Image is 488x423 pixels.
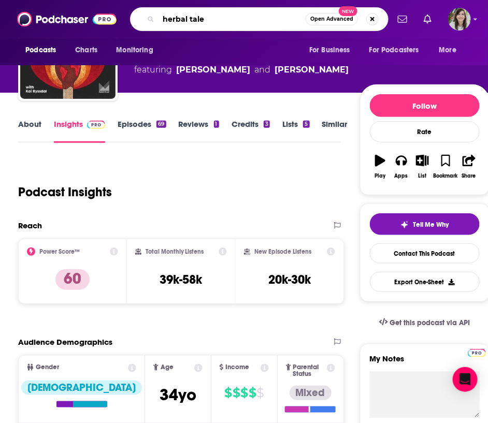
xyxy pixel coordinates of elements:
span: Charts [75,43,97,57]
h3: 20k-30k [268,272,311,287]
a: Pro website [468,347,486,357]
span: Logged in as devinandrade [448,8,471,31]
span: Monitoring [116,43,153,57]
span: New [339,6,357,16]
a: Show notifications dropdown [394,10,411,28]
div: Mixed [290,386,332,400]
span: Open Advanced [310,17,353,22]
div: Open Intercom Messenger [453,367,478,392]
p: 60 [55,269,90,290]
a: Amy Scott [275,64,349,76]
h2: Total Monthly Listens [146,248,204,255]
span: and [254,64,270,76]
button: Show profile menu [448,8,471,31]
span: $ [224,385,232,401]
span: Gender [36,364,59,371]
div: Rate [370,121,480,142]
h3: 39k-58k [160,272,202,287]
label: My Notes [370,354,480,372]
span: $ [249,385,256,401]
a: About [18,119,41,143]
a: Charts [68,40,104,60]
button: open menu [363,40,434,60]
a: Contact This Podcast [370,243,480,264]
a: Molly Wood [176,64,250,76]
div: 1 [214,121,219,128]
h1: Podcast Insights [18,184,112,200]
button: Export One-Sheet [370,272,480,292]
button: Open AdvancedNew [306,13,358,25]
span: featuring [134,64,360,76]
div: [DEMOGRAPHIC_DATA] [21,381,142,395]
button: Follow [370,94,480,117]
img: Podchaser Pro [87,121,105,129]
span: $ [240,385,248,401]
span: Tell Me Why [413,221,449,229]
span: $ [233,385,240,401]
img: Podchaser - Follow, Share and Rate Podcasts [17,9,117,29]
div: 5 [303,121,309,128]
span: 34 yo [160,385,196,405]
span: Get this podcast via API [390,318,470,327]
button: tell me why sparkleTell Me Why [370,213,480,235]
span: For Business [309,43,350,57]
a: Lists5 [282,119,309,143]
span: For Podcasters [369,43,419,57]
a: Show notifications dropdown [420,10,436,28]
a: Reviews1 [179,119,219,143]
img: Podchaser Pro [468,349,486,357]
span: $ [257,385,264,401]
button: open menu [302,40,363,60]
span: Parental Status [293,364,325,377]
div: Apps [395,173,408,179]
div: Play [375,173,386,179]
img: User Profile [448,8,471,31]
a: Get this podcast via API [371,310,479,336]
div: Share [462,173,476,179]
div: List [419,173,427,179]
a: Similar [322,119,348,143]
div: Bookmark [434,173,458,179]
div: 69 [156,121,166,128]
button: List [412,148,433,185]
button: open menu [18,40,69,60]
button: open menu [109,40,166,60]
h2: Reach [18,221,42,230]
a: Credits3 [232,119,270,143]
div: Search podcasts, credits, & more... [130,7,389,31]
div: 3 [264,121,270,128]
button: Apps [391,148,412,185]
button: Bookmark [433,148,458,185]
img: tell me why sparkle [400,221,409,229]
button: Play [370,148,391,185]
h2: New Episode Listens [254,248,311,255]
input: Search podcasts, credits, & more... [159,11,306,27]
span: Podcasts [25,43,56,57]
button: Share [458,148,480,185]
h2: Power Score™ [39,248,80,255]
span: More [439,43,457,57]
span: Income [225,364,249,371]
button: open menu [432,40,470,60]
a: InsightsPodchaser Pro [54,119,105,143]
h2: Audience Demographics [18,337,112,347]
span: Age [161,364,174,371]
a: Episodes69 [118,119,166,143]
